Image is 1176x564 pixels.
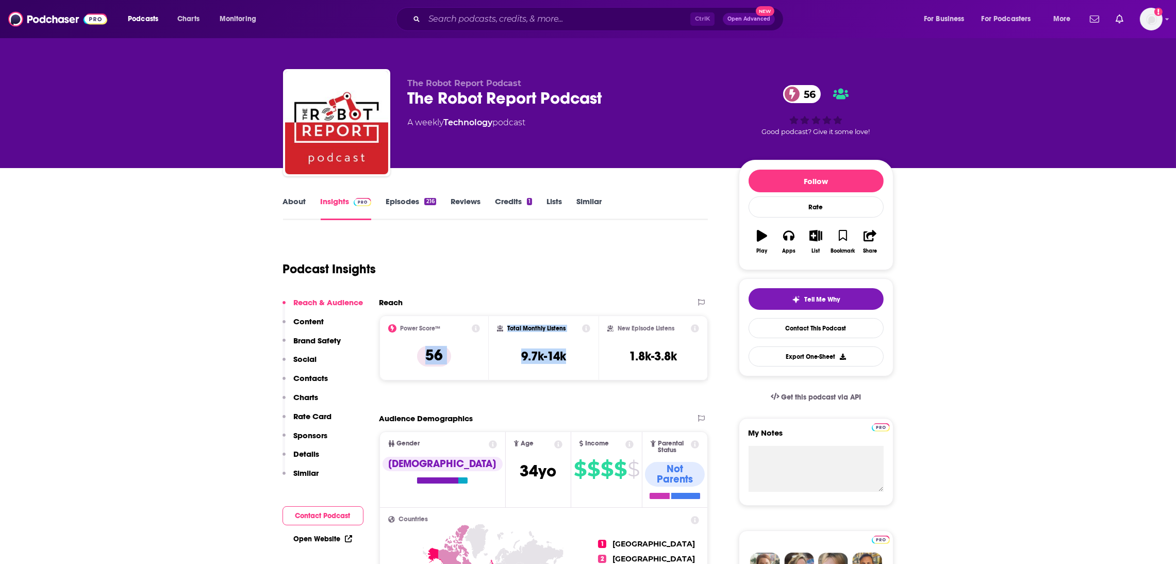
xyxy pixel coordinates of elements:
button: Follow [749,170,884,192]
span: $ [601,461,613,477]
div: Not Parents [645,462,705,487]
div: A weekly podcast [408,117,526,129]
img: The Robot Report Podcast [285,71,388,174]
div: Bookmark [831,248,855,254]
span: Logged in as LindaBurns [1140,8,1163,30]
p: Similar [294,468,319,478]
div: Rate [749,196,884,218]
a: Episodes216 [386,196,436,220]
a: Similar [576,196,602,220]
span: $ [614,461,626,477]
span: Age [521,440,534,447]
h3: 1.8k-3.8k [630,349,677,364]
p: Brand Safety [294,336,341,345]
a: Technology [444,118,493,127]
span: $ [627,461,639,477]
span: Good podcast? Give it some love! [762,128,870,136]
span: 2 [598,555,606,563]
span: Income [585,440,609,447]
span: Open Advanced [727,16,770,22]
button: Details [283,449,320,468]
p: Rate Card [294,411,332,421]
a: About [283,196,306,220]
span: Monitoring [220,12,256,26]
a: Pro website [872,534,890,544]
a: Credits1 [495,196,532,220]
button: Play [749,223,775,260]
p: Social [294,354,317,364]
span: $ [574,461,586,477]
button: Similar [283,468,319,487]
div: Apps [782,248,796,254]
button: Rate Card [283,411,332,430]
span: New [756,6,774,16]
button: Charts [283,392,319,411]
img: User Profile [1140,8,1163,30]
svg: Add a profile image [1154,8,1163,16]
span: 1 [598,540,606,548]
div: 1 [527,198,532,205]
button: Contacts [283,373,328,392]
img: Podchaser - Follow, Share and Rate Podcasts [8,9,107,29]
span: Charts [177,12,200,26]
span: [GEOGRAPHIC_DATA] [612,539,695,549]
span: Parental Status [658,440,689,454]
button: open menu [917,11,978,27]
p: Contacts [294,373,328,383]
div: Play [756,248,767,254]
span: 56 [793,85,821,103]
button: open menu [1046,11,1084,27]
img: tell me why sparkle [792,295,800,304]
button: Apps [775,223,802,260]
div: List [812,248,820,254]
span: For Podcasters [982,12,1031,26]
button: Show profile menu [1140,8,1163,30]
a: Get this podcast via API [763,385,870,410]
div: Search podcasts, credits, & more... [406,7,793,31]
img: Podchaser Pro [872,423,890,432]
input: Search podcasts, credits, & more... [424,11,690,27]
h2: Power Score™ [401,325,441,332]
button: open menu [212,11,270,27]
a: 56 [783,85,821,103]
h2: Reach [379,297,403,307]
div: 56Good podcast? Give it some love! [739,78,893,142]
span: [GEOGRAPHIC_DATA] [612,554,695,563]
button: open menu [121,11,172,27]
button: Sponsors [283,430,328,450]
button: tell me why sparkleTell Me Why [749,288,884,310]
span: Ctrl K [690,12,715,26]
button: Brand Safety [283,336,341,355]
div: [DEMOGRAPHIC_DATA] [383,457,503,471]
span: Countries [399,516,428,523]
button: List [802,223,829,260]
img: Podchaser Pro [354,198,372,206]
button: Bookmark [830,223,856,260]
p: Sponsors [294,430,328,440]
a: Charts [171,11,206,27]
label: My Notes [749,428,884,446]
span: For Business [924,12,965,26]
h3: 9.7k-14k [521,349,566,364]
button: Content [283,317,324,336]
img: Podchaser Pro [872,536,890,544]
a: InsightsPodchaser Pro [321,196,372,220]
a: Reviews [451,196,481,220]
button: Reach & Audience [283,297,363,317]
h1: Podcast Insights [283,261,376,277]
button: Open AdvancedNew [723,13,775,25]
h2: Audience Demographics [379,413,473,423]
p: Reach & Audience [294,297,363,307]
button: open menu [975,11,1046,27]
a: Pro website [872,422,890,432]
a: Show notifications dropdown [1112,10,1128,28]
span: Get this podcast via API [781,393,861,402]
button: Social [283,354,317,373]
span: Tell Me Why [804,295,840,304]
span: 34 yo [520,461,556,481]
a: Show notifications dropdown [1086,10,1103,28]
span: $ [587,461,600,477]
span: Podcasts [128,12,158,26]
